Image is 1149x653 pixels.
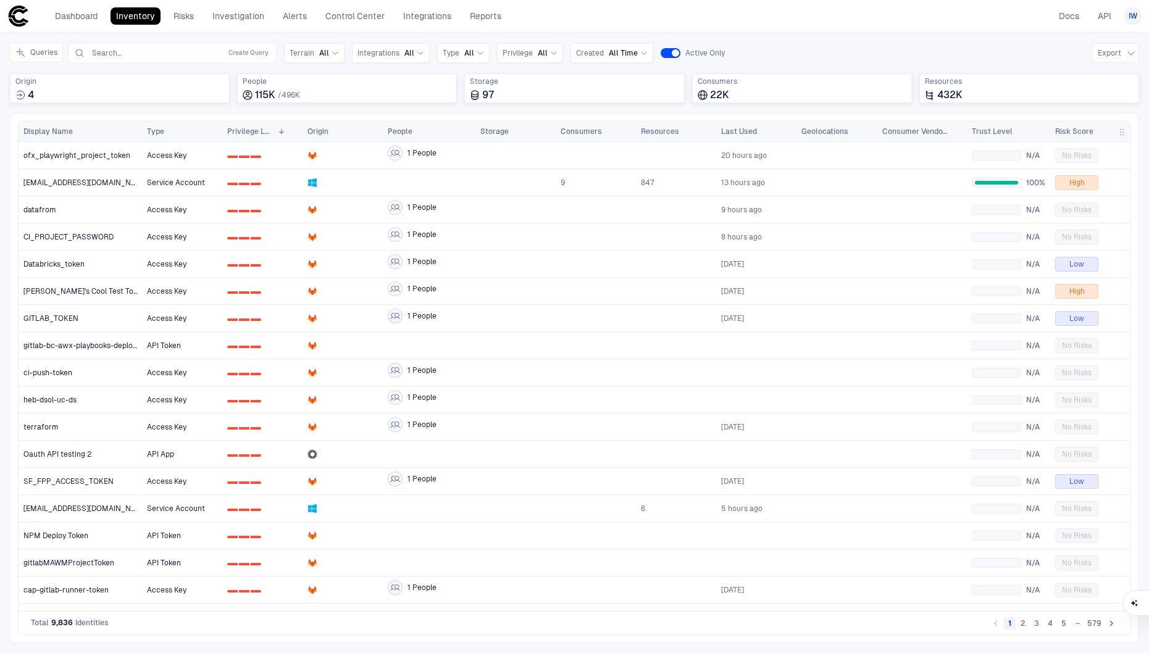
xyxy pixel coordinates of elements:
[239,183,249,185] div: 1
[561,127,602,136] span: Consumers
[1062,205,1092,215] span: No Risks
[227,509,238,511] div: 0
[227,536,238,538] div: 0
[23,341,138,351] span: gitlab-bc-awx-playbooks-deploy-token
[239,346,249,348] div: 1
[251,291,261,294] div: 2
[1026,205,1045,215] span: N/A
[147,559,181,567] span: API Token
[721,422,744,432] span: [DATE]
[398,7,457,25] a: Integrations
[357,48,399,58] span: Integrations
[226,46,271,60] button: Create Query
[239,563,249,565] div: 1
[1062,531,1092,541] span: No Risks
[1062,422,1092,432] span: No Risks
[239,237,249,239] div: 1
[801,127,848,136] span: Geolocations
[227,373,238,375] div: 0
[239,536,249,538] div: 1
[23,422,59,432] span: terraform
[251,400,261,402] div: 2
[1003,617,1016,630] button: page 1
[1069,314,1084,323] span: Low
[23,314,78,323] span: GITLAB_TOKEN
[147,531,181,540] span: API Token
[692,73,912,103] div: Total consumers using identities
[239,210,249,212] div: 1
[710,89,729,101] span: 22K
[23,178,138,188] span: [EMAIL_ADDRESS][DOMAIN_NAME]
[1026,178,1045,188] span: 100%
[23,504,138,514] span: [EMAIL_ADDRESS][DOMAIN_NAME]
[251,563,261,565] div: 2
[407,284,437,294] span: 1 People
[251,264,261,267] div: 2
[1026,259,1045,269] span: N/A
[10,43,63,62] button: Queries
[23,531,88,541] span: NPM Deploy Token
[721,314,744,323] span: [DATE]
[1062,151,1092,160] span: No Risks
[721,585,744,595] div: 8/5/2025 14:10:08
[561,178,565,188] span: 9
[239,590,249,593] div: 1
[480,127,509,136] span: Storage
[1092,7,1117,25] a: API
[239,318,249,321] div: 1
[10,73,230,103] div: Total sources where identities were created
[227,481,238,484] div: 0
[1026,341,1045,351] span: N/A
[407,202,437,212] span: 1 People
[721,585,744,595] span: [DATE]
[721,259,744,269] div: 2/13/2025 05:26:36
[227,237,238,239] div: 0
[407,230,437,239] span: 1 People
[147,314,186,323] span: Access Key
[721,259,744,269] span: [DATE]
[251,210,261,212] div: 2
[1026,558,1045,568] span: N/A
[1071,617,1084,629] div: …
[239,264,249,267] div: 1
[721,422,744,432] div: 7/3/2025 18:30:07
[407,311,437,321] span: 1 People
[1026,395,1045,405] span: N/A
[227,563,238,565] div: 0
[1062,341,1092,351] span: No Risks
[721,504,763,514] span: 5 hours ago
[1058,617,1070,630] button: Go to page 5
[1124,7,1142,25] button: IW
[1062,449,1092,459] span: No Risks
[75,618,109,628] span: Identities
[609,48,638,58] span: All Time
[237,73,457,103] div: Total employees associated with identities
[407,148,437,158] span: 1 People
[407,420,437,430] span: 1 People
[51,618,73,628] span: 9,836
[1026,151,1045,160] span: N/A
[227,210,238,212] div: 0
[23,558,114,568] span: gitlabMAWMProjectToken
[989,615,1118,630] nav: pagination navigation
[721,504,763,514] div: 8/13/2025 11:05:10
[239,156,249,158] div: 1
[23,205,56,215] span: datafrom
[31,618,49,628] span: Total
[1105,617,1118,630] button: Go to next page
[23,259,85,269] span: Databricks_token
[1092,43,1139,63] button: Export
[251,346,261,348] div: 2
[147,586,186,594] span: Access Key
[407,583,437,593] span: 1 People
[1026,286,1045,296] span: N/A
[721,476,744,486] span: [DATE]
[721,151,767,160] div: 8/12/2025 19:14:05
[1017,617,1029,630] button: Go to page 2
[972,127,1013,136] span: Trust Level
[1030,617,1043,630] button: Go to page 3
[1026,449,1045,459] span: N/A
[721,232,762,242] div: 8/13/2025 08:05:33
[721,127,757,136] span: Last Used
[282,91,300,99] span: 496K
